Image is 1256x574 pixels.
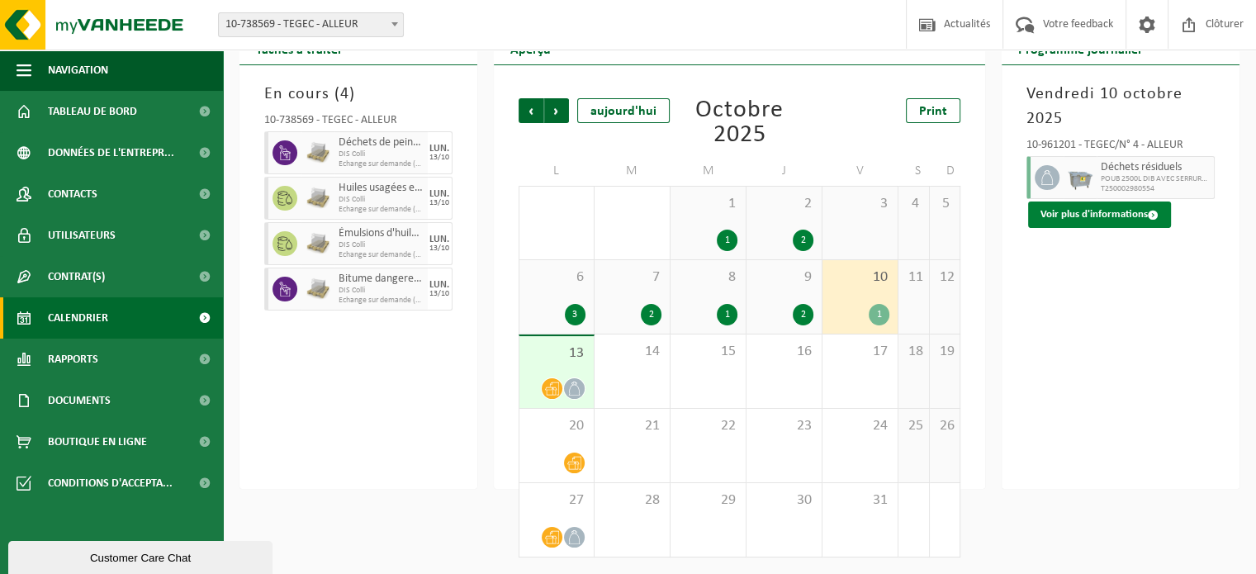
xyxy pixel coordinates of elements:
span: Suivant [544,98,569,123]
span: DIS Colli [339,240,424,250]
td: L [519,156,595,186]
span: 20 [528,417,585,435]
img: LP-PA-00000-WDN-11 [306,186,330,211]
td: M [671,156,746,186]
td: S [898,156,929,186]
span: T250002980554 [1101,184,1210,194]
span: 28 [603,491,661,510]
div: 2 [793,304,813,325]
span: 1 [679,195,737,213]
div: 2 [793,230,813,251]
div: 1 [869,304,889,325]
span: DIS Colli [339,195,424,205]
img: LP-PA-00000-WDN-11 [306,140,330,165]
span: 13 [528,344,585,363]
span: 7 [603,268,661,287]
td: V [822,156,898,186]
div: 1 [717,230,737,251]
td: M [595,156,671,186]
span: Echange sur demande (déplacement exclu) [339,296,424,306]
span: Huiles usagées en petits conditionnements [339,182,424,195]
div: 13/10 [429,199,449,207]
span: 30 [755,491,813,510]
span: Echange sur demande (déplacement exclu) [339,205,424,215]
span: Utilisateurs [48,215,116,256]
span: 26 [938,417,952,435]
span: DIS Colli [339,286,424,296]
span: 17 [831,343,889,361]
span: 10-738569 - TEGEC - ALLEUR [218,12,404,37]
span: 8 [679,268,737,287]
div: 1 [717,304,737,325]
span: 16 [755,343,813,361]
div: 13/10 [429,290,449,298]
td: J [746,156,822,186]
div: LUN. [429,189,449,199]
h3: Vendredi 10 octobre 2025 [1026,82,1215,131]
span: Boutique en ligne [48,421,147,463]
span: Émulsions d'huile en petits emballages [339,227,424,240]
span: Données de l'entrepr... [48,132,174,173]
span: 14 [603,343,661,361]
iframe: chat widget [8,538,276,574]
span: 5 [938,195,952,213]
img: WB-2500-GAL-GY-04 [1068,165,1092,190]
span: Echange sur demande (déplacement exclu) [339,250,424,260]
span: Rapports [48,339,98,380]
span: Contrat(s) [48,256,105,297]
span: Précédent [519,98,543,123]
span: 18 [907,343,920,361]
div: Octobre 2025 [671,98,808,148]
button: Voir plus d'informations [1028,202,1171,228]
span: 27 [528,491,585,510]
span: 29 [679,491,737,510]
div: 10-738569 - TEGEC - ALLEUR [264,115,453,131]
img: LP-PA-00000-WDN-11 [306,231,330,256]
span: 25 [907,417,920,435]
span: 11 [907,268,920,287]
h3: En cours ( ) [264,82,453,107]
span: Navigation [48,50,108,91]
div: 2 [641,304,661,325]
span: 10-738569 - TEGEC - ALLEUR [219,13,403,36]
span: DIS Colli [339,149,424,159]
span: 10 [831,268,889,287]
span: Déchets de peinture en petits emballages [339,136,424,149]
span: 4 [907,195,920,213]
span: 3 [831,195,889,213]
div: 3 [565,304,585,325]
span: 19 [938,343,952,361]
span: 24 [831,417,889,435]
span: 9 [755,268,813,287]
span: POUB 2500L DIB AVEC SERRURE/TEGEC/N° 4 [1101,174,1210,184]
span: Print [919,105,947,118]
span: 4 [340,86,349,102]
span: 31 [831,491,889,510]
span: 22 [679,417,737,435]
div: 13/10 [429,244,449,253]
div: 10-961201 - TEGEC/N° 4 - ALLEUR [1026,140,1215,156]
div: aujourd'hui [577,98,670,123]
span: Bitume dangereux en petit emballage [339,273,424,286]
span: 6 [528,268,585,287]
a: Print [906,98,960,123]
td: D [930,156,961,186]
span: Contacts [48,173,97,215]
span: Tableau de bord [48,91,137,132]
div: LUN. [429,280,449,290]
span: Echange sur demande (déplacement exclu) [339,159,424,169]
span: Déchets résiduels [1101,161,1210,174]
span: 12 [938,268,952,287]
span: Conditions d'accepta... [48,463,173,504]
div: LUN. [429,144,449,154]
span: 23 [755,417,813,435]
span: Calendrier [48,297,108,339]
div: 13/10 [429,154,449,162]
img: LP-PA-00000-WDN-11 [306,277,330,301]
span: 2 [755,195,813,213]
span: 15 [679,343,737,361]
div: LUN. [429,235,449,244]
span: 21 [603,417,661,435]
span: Documents [48,380,111,421]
